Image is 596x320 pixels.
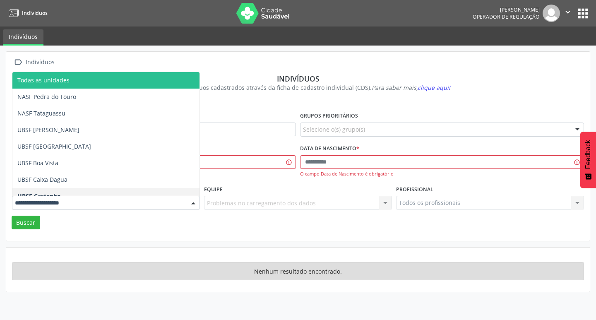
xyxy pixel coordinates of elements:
i:  [12,56,24,68]
span: UBSF Boa Vista [17,159,58,167]
div: [PERSON_NAME] [473,6,540,13]
span: UBSF [PERSON_NAME] [17,126,79,134]
a: Indivíduos [6,6,48,20]
div: Nenhum resultado encontrado. [12,262,584,280]
button: Feedback - Mostrar pesquisa [580,132,596,188]
div: Indivíduos [18,74,578,83]
span: UBSF Castanho [17,192,61,200]
img: img [543,5,560,22]
span: clique aqui! [418,84,450,91]
div: Visualize os indivíduos cadastrados através da ficha de cadastro individual (CDS). [18,83,578,92]
span: Todas as unidades [17,76,70,84]
i:  [563,7,572,17]
button:  [560,5,576,22]
span: NASF Tataguassu [17,109,65,117]
label: Equipe [204,183,223,196]
button: apps [576,6,590,21]
span: NASF Pedra do Touro [17,93,76,101]
span: Feedback [584,140,592,169]
div: Indivíduos [24,56,56,68]
span: Indivíduos [22,10,48,17]
span: Operador de regulação [473,13,540,20]
a:  Indivíduos [12,56,56,68]
i: Para saber mais, [372,84,450,91]
div: O campo Data de Nascimento é obrigatório [300,171,584,178]
span: Selecione o(s) grupo(s) [303,125,365,134]
label: Grupos prioritários [300,110,358,123]
label: Profissional [396,183,433,196]
a: Indivíduos [3,29,43,46]
label: Data de nascimento [300,142,359,155]
span: UBSF Caixa Dagua [17,176,67,183]
button: Buscar [12,216,40,230]
span: UBSF [GEOGRAPHIC_DATA] [17,142,91,150]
